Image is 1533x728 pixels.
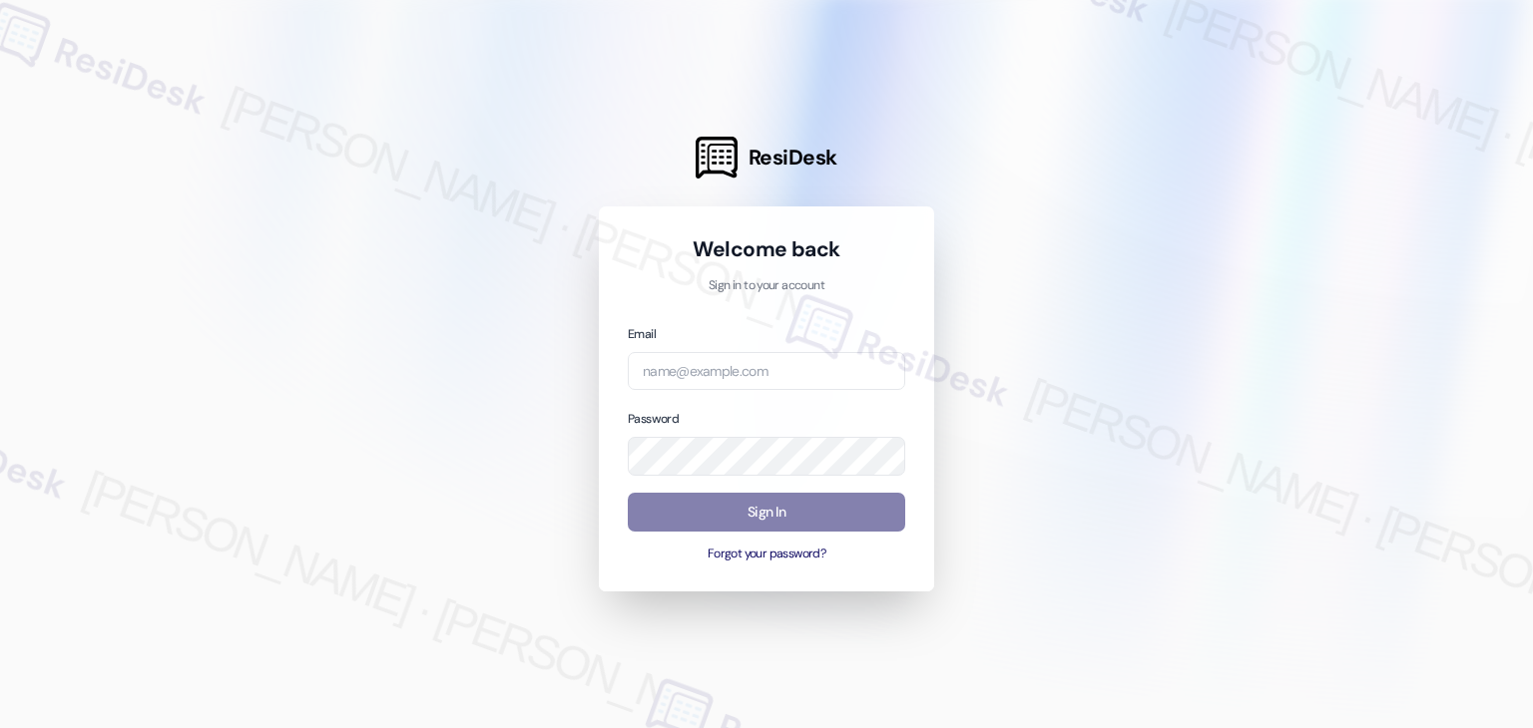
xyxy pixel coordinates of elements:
input: name@example.com [628,352,905,391]
p: Sign in to your account [628,277,905,295]
h1: Welcome back [628,235,905,263]
button: Sign In [628,493,905,532]
img: ResiDesk Logo [696,137,738,179]
span: ResiDesk [749,144,837,172]
button: Forgot your password? [628,546,905,563]
label: Email [628,326,656,342]
label: Password [628,411,679,427]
